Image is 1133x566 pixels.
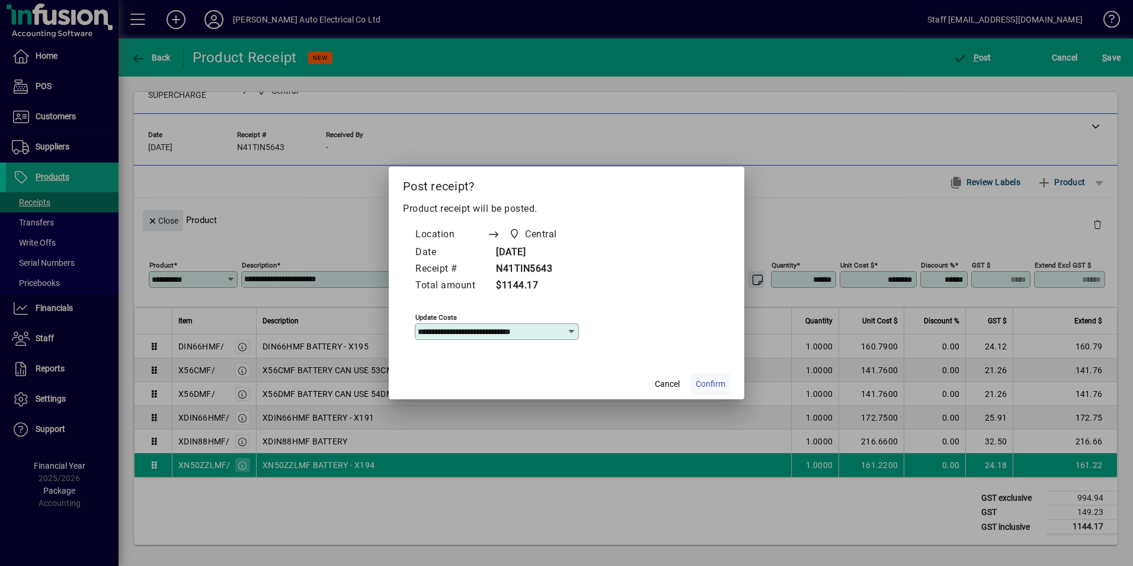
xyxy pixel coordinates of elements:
button: Cancel [648,373,686,395]
td: Date [415,244,487,261]
td: $1144.17 [487,278,580,294]
span: Central [525,227,557,241]
p: Product receipt will be posted. [403,202,730,216]
td: Location [415,225,487,244]
span: Central [505,226,562,243]
button: Confirm [691,373,730,395]
td: Total amount [415,278,487,294]
td: [DATE] [487,244,580,261]
span: Confirm [696,378,725,390]
h2: Post receipt? [389,167,744,201]
td: Receipt # [415,261,487,278]
mat-label: Update costs [415,313,457,322]
span: Cancel [655,378,680,390]
td: N41TIN5643 [487,261,580,278]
